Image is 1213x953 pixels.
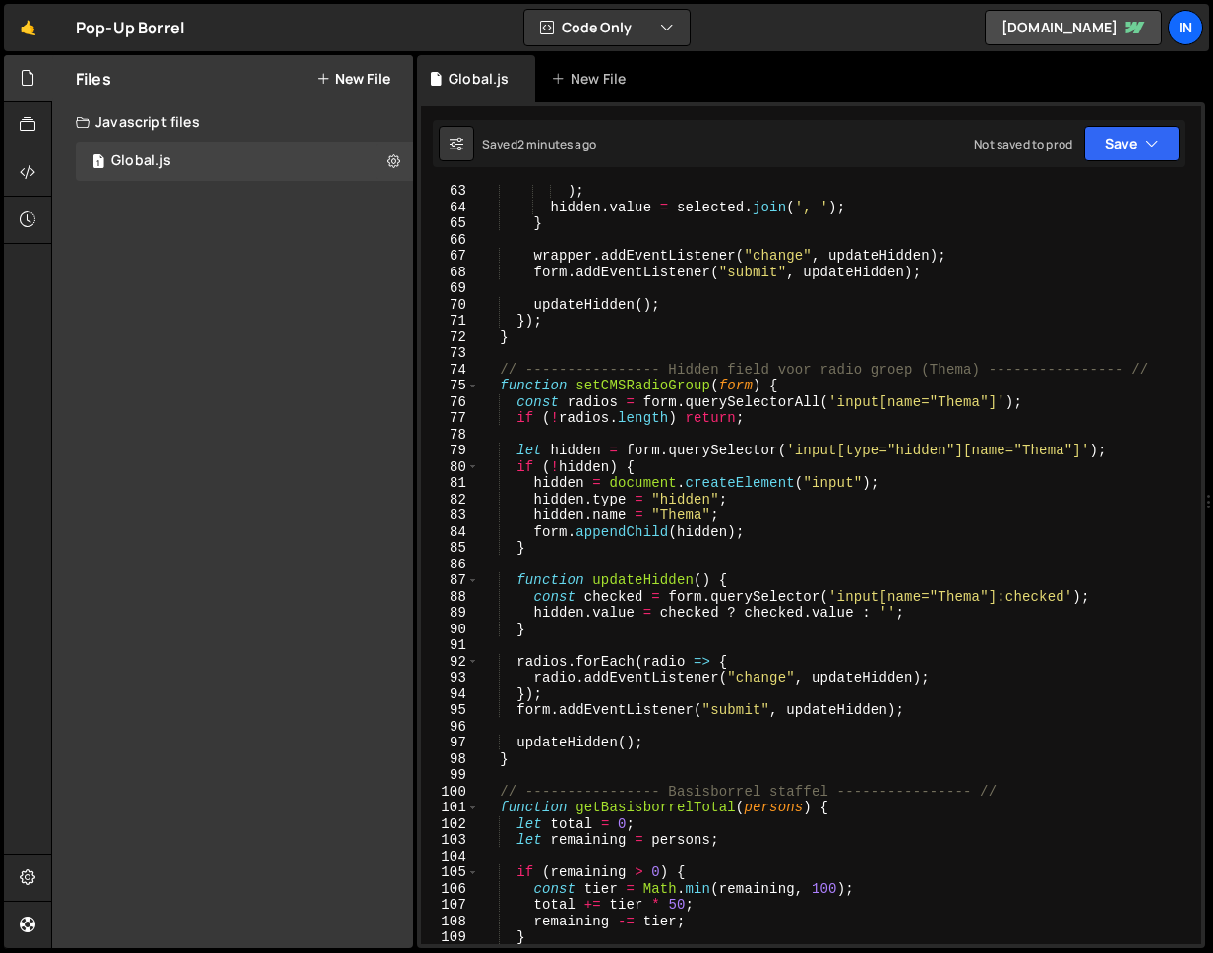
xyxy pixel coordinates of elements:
a: [DOMAIN_NAME] [985,10,1162,45]
div: 75 [421,378,479,394]
div: 70 [421,297,479,314]
div: 91 [421,637,479,654]
div: 88 [421,589,479,606]
div: 109 [421,929,479,946]
div: 97 [421,735,479,751]
div: Global.js [111,152,171,170]
div: 82 [421,492,479,508]
div: 67 [421,248,479,265]
a: 🤙 [4,4,52,51]
div: 76 [421,394,479,411]
div: 98 [421,751,479,768]
div: 87 [421,572,479,589]
div: Global.js [449,69,509,89]
div: Not saved to prod [974,136,1072,152]
div: 63 [421,183,479,200]
button: New File [316,71,390,87]
div: 68 [421,265,479,281]
div: 66 [421,232,479,249]
button: Save [1084,126,1180,161]
div: 108 [421,914,479,930]
div: 81 [421,475,479,492]
div: Javascript files [52,102,413,142]
div: 78 [421,427,479,444]
div: 105 [421,864,479,881]
a: In [1168,10,1203,45]
div: 99 [421,767,479,784]
div: 65 [421,215,479,232]
div: Pop-Up Borrel [76,16,184,39]
div: 80 [421,459,479,476]
div: 86 [421,557,479,573]
div: 83 [421,507,479,524]
div: 106 [421,881,479,898]
div: 71 [421,313,479,329]
div: 94 [421,686,479,703]
div: 90 [421,622,479,638]
div: 95 [421,702,479,719]
span: 1 [92,155,104,171]
div: 96 [421,719,479,736]
div: 17137/47331.js [76,142,413,181]
div: Saved [482,136,596,152]
div: New File [551,69,634,89]
div: 93 [421,670,479,686]
div: 79 [421,443,479,459]
div: 73 [421,345,479,362]
div: 84 [421,524,479,541]
div: 102 [421,816,479,833]
div: 2 minutes ago [517,136,596,152]
div: 72 [421,329,479,346]
div: 104 [421,849,479,865]
div: 64 [421,200,479,216]
h2: Files [76,68,111,89]
div: 92 [421,654,479,671]
div: 103 [421,832,479,849]
button: Code Only [524,10,690,45]
div: 107 [421,897,479,914]
div: 77 [421,410,479,427]
div: 89 [421,605,479,622]
div: 74 [421,362,479,379]
div: 85 [421,540,479,557]
div: 101 [421,800,479,816]
div: 100 [421,784,479,801]
div: 69 [421,280,479,297]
